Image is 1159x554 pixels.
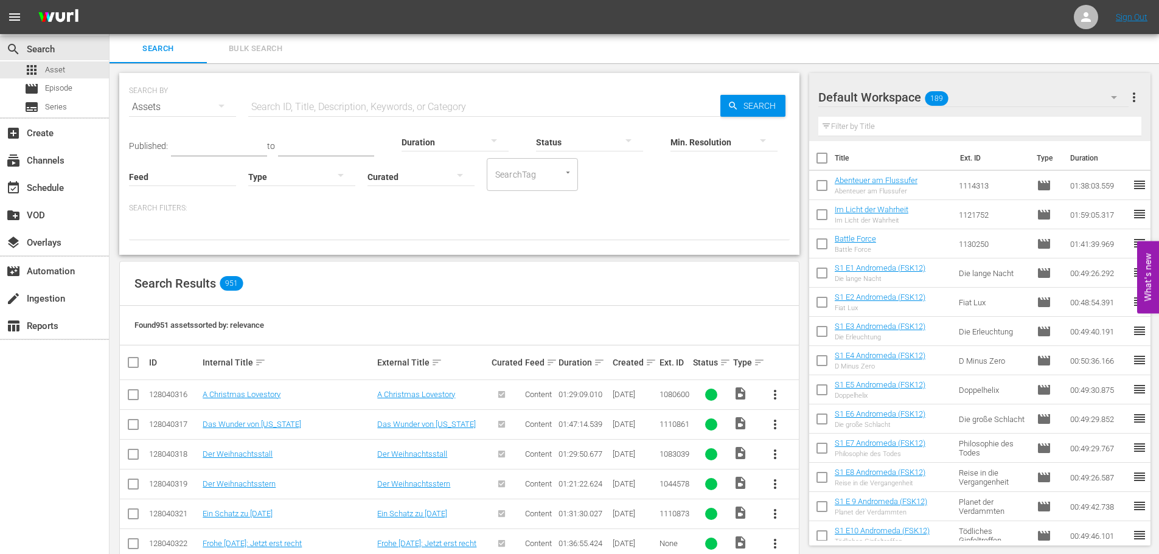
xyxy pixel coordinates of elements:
[733,535,748,550] span: Video
[954,463,1032,492] td: Reise in die Vergangenheit
[835,508,927,516] div: Planet der Verdammten
[954,375,1032,404] td: Doppelhelix
[1065,521,1132,550] td: 00:49:46.101
[835,468,925,477] a: S1 E8 Andromeda (FSK12)
[760,380,790,409] button: more_vert
[149,390,199,399] div: 128040316
[377,355,488,370] div: External Title
[1065,375,1132,404] td: 00:49:30.875
[129,141,168,151] span: Published:
[646,357,656,368] span: sort
[1037,441,1051,455] span: Episode
[559,420,608,429] div: 01:47:14.539
[760,410,790,439] button: more_vert
[377,449,447,459] a: Der Weihnachtsstall
[203,509,273,518] a: Ein Schatz zu [DATE]
[1065,404,1132,434] td: 00:49:29.852
[835,497,927,506] a: S1 E 9 Andromeda (FSK12)
[149,479,199,488] div: 128040319
[525,509,552,518] span: Content
[1132,178,1147,192] span: reorder
[431,357,442,368] span: sort
[562,167,574,178] button: Open
[1132,440,1147,455] span: reorder
[1037,324,1051,339] span: Episode
[203,390,280,399] a: A Christmas Lovestory
[6,319,21,333] span: Reports
[525,355,555,370] div: Feed
[693,355,729,370] div: Status
[377,509,447,518] a: Ein Schatz zu [DATE]
[1037,207,1051,222] span: Episode
[835,187,917,195] div: Abenteuer am Flussufer
[6,208,21,223] span: VOD
[835,438,925,448] a: S1 E7 Andromeda (FSK12)
[149,358,199,367] div: ID
[129,203,790,213] p: Search Filters:
[1132,353,1147,367] span: reorder
[6,181,21,195] span: Schedule
[129,90,236,124] div: Assets
[835,216,908,224] div: Im Licht der Wahrheit
[835,362,925,370] div: D Minus Zero
[613,539,656,548] div: [DATE]
[149,539,199,548] div: 128040322
[149,509,199,518] div: 128040321
[24,81,39,96] span: Episode
[1116,12,1147,22] a: Sign Out
[660,539,689,548] div: None
[1137,241,1159,313] button: Open Feedback Widget
[6,264,21,279] span: Automation
[546,357,557,368] span: sort
[768,417,782,432] span: more_vert
[1065,288,1132,317] td: 00:48:54.391
[720,95,785,117] button: Search
[559,509,608,518] div: 01:31:30.027
[559,390,608,399] div: 01:29:09.010
[134,276,216,291] span: Search Results
[267,141,275,151] span: to
[377,539,476,548] a: Frohe [DATE]: Jetzt erst recht
[613,420,656,429] div: [DATE]
[1065,258,1132,288] td: 00:49:26.292
[613,449,656,459] div: [DATE]
[739,95,785,117] span: Search
[835,275,925,283] div: Die lange Nacht
[377,420,476,429] a: Das Wunder von [US_STATE]
[1132,207,1147,221] span: reorder
[1037,528,1051,543] span: Episode
[1132,265,1147,280] span: reorder
[525,479,552,488] span: Content
[954,171,1032,200] td: 1114313
[203,539,302,548] a: Frohe [DATE]: Jetzt erst recht
[594,357,605,368] span: sort
[1063,141,1136,175] th: Duration
[733,355,756,370] div: Type
[835,234,876,243] a: Battle Force
[733,386,748,401] span: Video
[954,200,1032,229] td: 1121752
[1065,492,1132,521] td: 00:49:42.738
[954,258,1032,288] td: Die lange Nacht
[1037,295,1051,310] span: Episode
[525,420,552,429] span: Content
[835,246,876,254] div: Battle Force
[835,322,925,331] a: S1 E3 Andromeda (FSK12)
[1065,434,1132,463] td: 00:49:29.767
[1065,346,1132,375] td: 00:50:36.166
[492,358,521,367] div: Curated
[754,357,765,368] span: sort
[760,440,790,469] button: more_vert
[24,100,39,114] span: Series
[818,80,1129,114] div: Default Workspace
[835,450,925,458] div: Philosophie des Todes
[925,86,948,111] span: 189
[149,420,199,429] div: 128040317
[835,263,925,272] a: S1 E1 Andromeda (FSK12)
[1127,90,1141,105] span: more_vert
[768,387,782,402] span: more_vert
[733,446,748,460] span: Video
[203,449,273,459] a: Der Weihnachtsstall
[6,235,21,250] span: Overlays
[1065,200,1132,229] td: 01:59:05.317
